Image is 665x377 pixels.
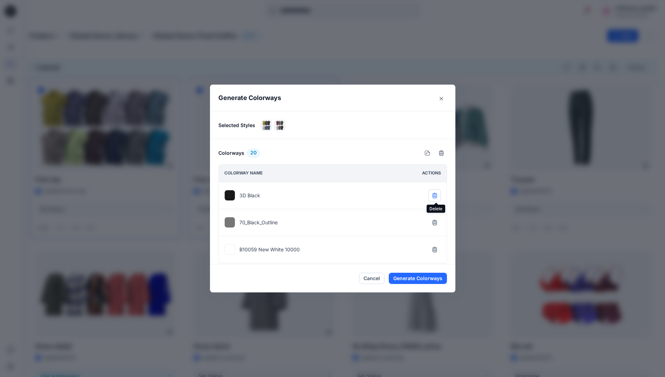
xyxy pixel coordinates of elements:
header: Generate Colorways [210,85,455,111]
p: 3D Black [239,192,260,199]
button: Close [436,93,447,104]
img: Polo shirt [274,120,285,131]
p: Colorway name [224,170,263,177]
h6: Colorways [218,149,244,157]
p: Selected Styles [218,121,255,129]
p: B10059 New White 10000 [239,246,300,253]
button: Generate Colorways [389,273,447,284]
button: Cancel [359,273,385,284]
p: Actions [422,170,441,177]
span: 20 [250,149,257,157]
img: Polo top [261,120,272,131]
p: 70_Black_Outline [239,219,278,226]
